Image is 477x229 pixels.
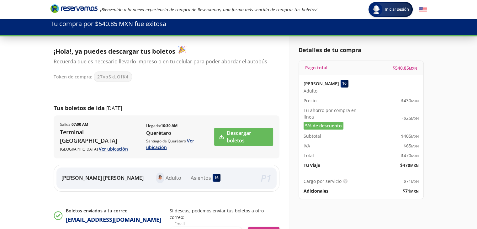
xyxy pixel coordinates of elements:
span: $ 405 [401,133,419,139]
small: MXN [411,99,419,103]
i: Brand Logo [50,4,98,13]
p: IVA [304,142,310,149]
p: [PERSON_NAME] [PERSON_NAME] [61,174,144,182]
p: Recuerda que es necesario llevarlo impreso o en tu celular para poder abordar el autobús [54,58,273,65]
small: MXN [411,144,419,148]
p: [PERSON_NAME] [304,80,339,87]
p: Santiago de Querétaro [146,137,213,151]
span: 5% de descuento [305,122,342,129]
p: [DATE] [106,104,122,112]
small: MXN [410,163,419,168]
small: MXN [411,116,419,121]
p: Si deseas, podemos enviar tus boletos a otro correo: [170,207,279,221]
p: Adicionales [304,188,328,194]
em: P 1 [261,172,272,184]
p: Asientos [191,174,211,182]
a: Ver ubicación [99,146,128,152]
p: Llegada : [146,123,177,129]
div: 16 [213,174,220,182]
span: 27vbSkLOfK4 [97,73,129,80]
span: $ 71 [404,178,419,184]
span: -$ 25 [402,115,419,121]
p: Pago total [305,64,327,71]
p: Tus boletos de ida [54,104,105,112]
p: [EMAIL_ADDRESS][DOMAIN_NAME] [66,216,161,224]
p: Tu viaje [304,162,320,168]
span: $ 540.85 [393,65,417,71]
p: Adulto [166,174,181,182]
a: Brand Logo [50,4,98,15]
p: Subtotal [304,133,321,139]
p: Terminal [GEOGRAPHIC_DATA] [60,128,140,145]
p: Salida : [60,122,88,127]
p: Token de compra: [54,73,92,80]
span: $ 65 [404,142,419,149]
span: Adulto [304,88,317,94]
small: MXN [411,134,419,139]
div: 16 [341,80,348,88]
p: [GEOGRAPHIC_DATA] [60,146,140,152]
span: $ 470 [400,162,419,168]
p: Boletos enviados a tu correo [66,207,161,214]
b: 10:30 AM [161,123,177,128]
em: ¡Bienvenido a la nueva experiencia de compra de Reservamos, una forma más sencilla de comprar tus... [100,7,317,13]
small: MXN [411,179,419,184]
p: Querétaro [146,129,213,137]
a: Descargar boletos [214,128,273,146]
small: MXN [409,66,417,71]
span: $ 430 [401,97,419,104]
p: Tu ahorro por compra en línea [304,107,361,120]
p: Precio [304,97,316,104]
span: Iniciar sesión [382,6,411,13]
small: MXN [411,153,419,158]
b: 07:00 AM [72,122,88,127]
p: Total [304,152,314,159]
p: Tu compra por $540.85 MXN fue exitosa [50,19,427,29]
p: Cargo por servicio [304,178,342,184]
button: English [419,6,427,13]
span: $ 470 [401,152,419,159]
p: Detalles de tu compra [299,46,424,54]
p: ¡Hola!, ya puedes descargar tus boletos [54,46,273,56]
span: $ 71 [403,188,419,194]
small: MXN [410,189,419,194]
